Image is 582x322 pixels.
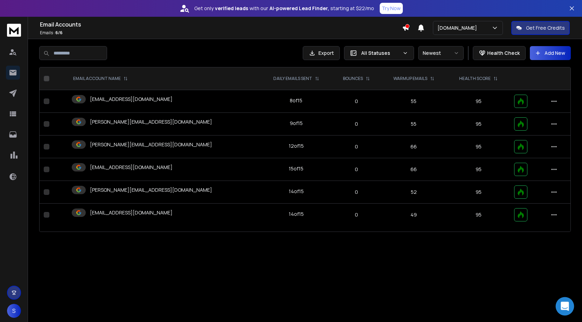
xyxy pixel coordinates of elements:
[337,98,377,105] p: 0
[447,113,510,136] td: 95
[473,46,526,60] button: Health Check
[447,204,510,226] td: 95
[90,96,173,103] p: [EMAIL_ADDRESS][DOMAIN_NAME]
[289,188,304,195] div: 14 of 15
[337,143,377,150] p: 0
[273,76,312,81] p: DAILY EMAILS SENT
[337,189,377,196] p: 0
[7,304,21,318] button: S
[343,76,363,81] p: BOUNCES
[381,136,447,158] td: 66
[303,46,340,60] button: Export
[194,5,374,12] p: Get only with our starting at $22/mo
[289,142,304,149] div: 12 of 15
[215,5,248,12] strong: verified leads
[382,5,401,12] p: Try Now
[447,181,510,204] td: 95
[337,211,377,218] p: 0
[381,181,447,204] td: 52
[487,50,520,57] p: Health Check
[447,158,510,181] td: 95
[73,76,128,81] div: EMAIL ACCOUNT NAME
[437,24,480,31] p: [DOMAIN_NAME]
[289,211,304,218] div: 14 of 15
[90,118,212,125] p: [PERSON_NAME][EMAIL_ADDRESS][DOMAIN_NAME]
[90,209,173,216] p: [EMAIL_ADDRESS][DOMAIN_NAME]
[530,46,571,60] button: Add New
[556,297,574,316] div: Open Intercom Messenger
[40,30,402,36] p: Emails :
[459,76,491,81] p: HEALTH SCORE
[418,46,464,60] button: Newest
[269,5,329,12] strong: AI-powered Lead Finder,
[393,76,427,81] p: WARMUP EMAILS
[55,30,63,36] span: 6 / 6
[526,24,565,31] p: Get Free Credits
[7,24,21,37] img: logo
[40,20,402,29] h1: Email Accounts
[90,141,212,148] p: [PERSON_NAME][EMAIL_ADDRESS][DOMAIN_NAME]
[447,90,510,113] td: 95
[337,120,377,127] p: 0
[381,204,447,226] td: 49
[380,3,403,14] button: Try Now
[290,120,303,127] div: 9 of 15
[361,50,400,57] p: All Statuses
[381,90,447,113] td: 55
[90,186,212,193] p: [PERSON_NAME][EMAIL_ADDRESS][DOMAIN_NAME]
[337,166,377,173] p: 0
[381,113,447,136] td: 55
[289,165,303,172] div: 15 of 15
[381,158,447,181] td: 66
[447,136,510,158] td: 95
[290,97,302,104] div: 8 of 15
[511,21,570,35] button: Get Free Credits
[90,164,173,171] p: [EMAIL_ADDRESS][DOMAIN_NAME]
